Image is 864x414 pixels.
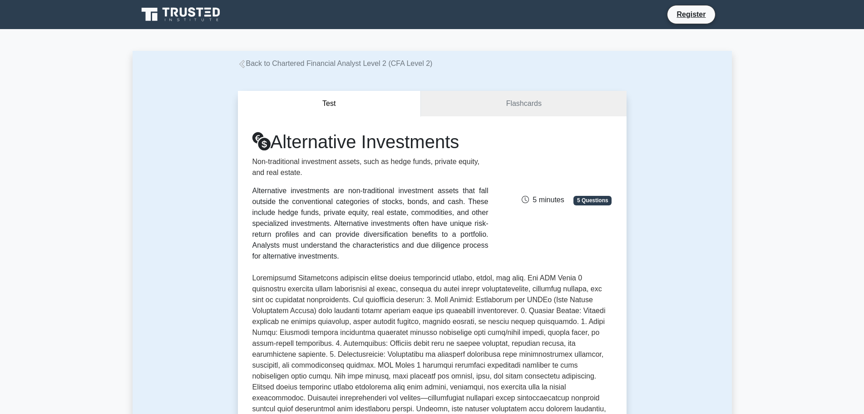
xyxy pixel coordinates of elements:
div: Alternative investments are non-traditional investment assets that fall outside the conventional ... [252,185,489,262]
a: Register [671,9,711,20]
span: 5 Questions [573,196,612,205]
button: Test [238,91,421,117]
p: Non-traditional investment assets, such as hedge funds, private equity, and real estate. [252,156,489,178]
h1: Alternative Investments [252,131,489,153]
a: Flashcards [421,91,626,117]
span: 5 minutes [522,196,564,204]
a: Back to Chartered Financial Analyst Level 2 (CFA Level 2) [238,60,433,67]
